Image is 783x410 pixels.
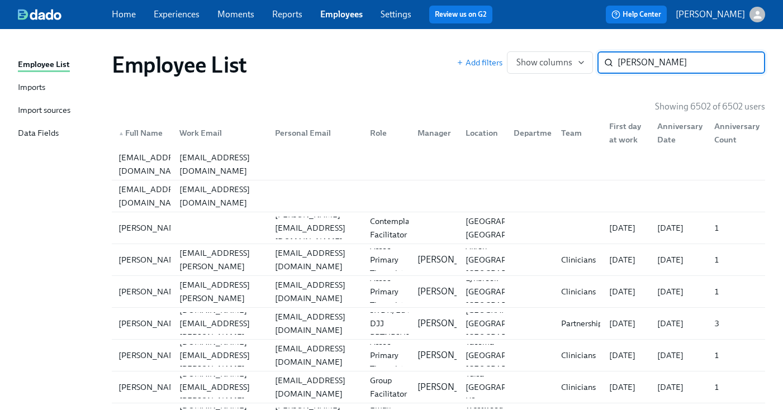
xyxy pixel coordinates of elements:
[413,126,457,140] div: Manager
[112,180,765,212] a: [EMAIL_ADDRESS][DOMAIN_NAME][EMAIL_ADDRESS][DOMAIN_NAME]
[600,122,648,144] div: First day at work
[461,271,552,312] div: Lynbrook [GEOGRAPHIC_DATA] [GEOGRAPHIC_DATA]
[271,310,361,337] div: [EMAIL_ADDRESS][DOMAIN_NAME]
[271,208,361,248] div: [PERSON_NAME][EMAIL_ADDRESS][DOMAIN_NAME]
[271,342,361,369] div: [EMAIL_ADDRESS][DOMAIN_NAME]
[18,9,112,20] a: dado
[271,126,361,140] div: Personal Email
[710,380,763,394] div: 1
[175,322,265,389] div: [PERSON_NAME][DOMAIN_NAME][EMAIL_ADDRESS][PERSON_NAME][DOMAIN_NAME]
[112,212,765,244] a: [PERSON_NAME][PERSON_NAME][EMAIL_ADDRESS][DOMAIN_NAME]Contemplative Facilitator[GEOGRAPHIC_DATA],...
[435,9,487,20] a: Review us on G2
[605,380,648,394] div: [DATE]
[710,317,763,330] div: 3
[461,367,552,407] div: Tulsa [GEOGRAPHIC_DATA] US
[271,278,361,305] div: [EMAIL_ADDRESS][DOMAIN_NAME]
[112,340,765,371] div: [PERSON_NAME][PERSON_NAME][DOMAIN_NAME][EMAIL_ADDRESS][PERSON_NAME][DOMAIN_NAME][EMAIL_ADDRESS][D...
[114,151,193,178] div: [EMAIL_ADDRESS][DOMAIN_NAME]
[710,120,764,146] div: Anniversary Count
[653,380,706,394] div: [DATE]
[366,240,409,280] div: Assoc Primary Therapist
[271,246,361,273] div: [EMAIL_ADDRESS][DOMAIN_NAME]
[112,9,136,20] a: Home
[112,244,765,276] a: [PERSON_NAME][PERSON_NAME][EMAIL_ADDRESS][PERSON_NAME][DOMAIN_NAME][EMAIL_ADDRESS][DOMAIN_NAME]As...
[417,254,487,266] p: [PERSON_NAME]
[605,221,648,235] div: [DATE]
[114,285,188,298] div: [PERSON_NAME]
[461,126,505,140] div: Location
[705,122,763,144] div: Anniversary Count
[366,126,409,140] div: Role
[175,233,265,287] div: [PERSON_NAME][EMAIL_ADDRESS][PERSON_NAME][DOMAIN_NAME]
[618,51,765,74] input: Search by name
[112,149,765,180] a: [EMAIL_ADDRESS][DOMAIN_NAME][EMAIL_ADDRESS][DOMAIN_NAME]
[114,183,193,209] div: [EMAIL_ADDRESS][DOMAIN_NAME]
[505,122,553,144] div: Department
[457,57,502,68] button: Add filters
[18,127,59,141] div: Data Fields
[653,317,706,330] div: [DATE]
[18,81,103,95] a: Imports
[676,8,745,21] p: [PERSON_NAME]
[175,265,265,318] div: [PERSON_NAME][EMAIL_ADDRESS][PERSON_NAME][DOMAIN_NAME]
[18,104,103,118] a: Import sources
[381,9,411,20] a: Settings
[112,371,765,403] div: [PERSON_NAME][PERSON_NAME][DOMAIN_NAME][EMAIL_ADDRESS][PERSON_NAME][DOMAIN_NAME][EMAIL_ADDRESS][D...
[710,253,763,266] div: 1
[118,131,124,136] span: ▲
[605,317,648,330] div: [DATE]
[175,183,265,209] div: [EMAIL_ADDRESS][DOMAIN_NAME]
[457,122,505,144] div: Location
[112,276,765,308] a: [PERSON_NAME][PERSON_NAME][EMAIL_ADDRESS][PERSON_NAME][DOMAIN_NAME][EMAIL_ADDRESS][DOMAIN_NAME]As...
[175,151,265,178] div: [EMAIL_ADDRESS][DOMAIN_NAME]
[461,335,552,375] div: Tacoma [GEOGRAPHIC_DATA] [GEOGRAPHIC_DATA]
[114,380,188,394] div: [PERSON_NAME]
[409,122,457,144] div: Manager
[509,126,564,140] div: Department
[710,285,763,298] div: 1
[417,317,487,330] p: [PERSON_NAME]
[112,276,765,307] div: [PERSON_NAME][PERSON_NAME][EMAIL_ADDRESS][PERSON_NAME][DOMAIN_NAME][EMAIL_ADDRESS][DOMAIN_NAME]As...
[271,374,361,401] div: [EMAIL_ADDRESS][DOMAIN_NAME]
[366,303,419,344] div: SR DR, Ed & DJJ PRTNRSHPS
[170,122,265,144] div: Work Email
[653,285,706,298] div: [DATE]
[18,104,70,118] div: Import sources
[653,349,706,362] div: [DATE]
[114,126,170,140] div: Full Name
[114,221,188,235] div: [PERSON_NAME]
[18,81,45,95] div: Imports
[114,253,188,266] div: [PERSON_NAME]
[112,340,765,371] a: [PERSON_NAME][PERSON_NAME][DOMAIN_NAME][EMAIL_ADDRESS][PERSON_NAME][DOMAIN_NAME][EMAIL_ADDRESS][D...
[655,101,765,113] p: Showing 6502 of 6502 users
[417,381,487,393] p: [PERSON_NAME]
[611,9,661,20] span: Help Center
[175,126,265,140] div: Work Email
[18,58,70,72] div: Employee List
[112,149,765,180] div: [EMAIL_ADDRESS][DOMAIN_NAME][EMAIL_ADDRESS][DOMAIN_NAME]
[507,51,593,74] button: Show columns
[710,221,763,235] div: 1
[18,9,61,20] img: dado
[557,317,610,330] div: Partnerships
[653,253,706,266] div: [DATE]
[461,240,552,280] div: Akron [GEOGRAPHIC_DATA] [GEOGRAPHIC_DATA]
[114,349,188,362] div: [PERSON_NAME]
[272,9,302,20] a: Reports
[606,6,667,23] button: Help Center
[320,9,363,20] a: Employees
[217,9,254,20] a: Moments
[605,349,648,362] div: [DATE]
[648,122,706,144] div: Anniversary Date
[366,335,409,375] div: Assoc Primary Therapist
[461,214,554,241] div: [GEOGRAPHIC_DATA], [GEOGRAPHIC_DATA]
[114,317,188,330] div: [PERSON_NAME]
[557,253,600,266] div: Clinicians
[112,308,765,339] div: [PERSON_NAME][PERSON_NAME][DOMAIN_NAME][EMAIL_ADDRESS][PERSON_NAME][DOMAIN_NAME][EMAIL_ADDRESS][D...
[557,380,600,394] div: Clinicians
[112,51,247,78] h1: Employee List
